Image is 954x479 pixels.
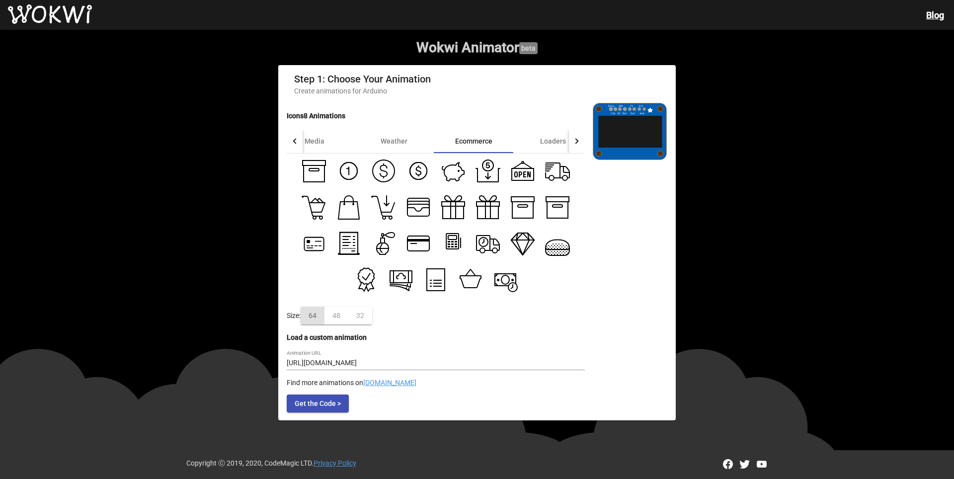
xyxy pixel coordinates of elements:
button: Perfume [370,230,397,258]
div: Copyright ⓒ 2019, 2020, CodeMagic LTD. [186,458,356,471]
div: Media [305,137,324,145]
button: Withdrawal [475,158,501,186]
button: Money [388,266,414,295]
span: Get the Code > [295,399,341,407]
div: Find more animations on [287,103,585,413]
mat-card-title: Step 1: Choose Your Animation [294,73,431,85]
button: Box [301,158,327,186]
button: Wallet [405,194,432,222]
span: beta [519,42,538,54]
button: Guarantee [353,266,380,295]
button: Box [544,194,571,222]
img: Wokwi [8,4,92,24]
button: 48 [324,307,348,324]
button: Shipped [544,158,571,186]
button: Diamond [509,230,536,258]
div: Ecommerce [455,137,492,145]
button: 32 [348,307,372,324]
button: Bank Card [301,230,327,258]
button: Order Completed [422,266,449,295]
a: Blog [926,10,944,20]
button: Dollar [370,158,397,186]
button: Gift [440,194,467,222]
button: Engagement Ring [544,230,571,258]
h4: Load a custom animation [287,333,585,341]
div: Weather [381,137,407,145]
button: Expensive [405,158,432,186]
h4: Icons8 Animations [287,112,585,120]
a: Privacy Policy [314,459,356,467]
mat-card-subtitle: Create animations for Arduino [294,87,431,95]
button: Gift Heart [475,194,501,222]
button: Receipt Icon [335,230,362,258]
button: Open Box [509,194,536,222]
div: Loaders [540,137,566,145]
button: Buy [370,194,397,222]
button: Piggy Bank [440,158,467,186]
button: Pos Terminal [440,230,467,258]
button: Open Sign [509,158,536,186]
mat-button-toggle-group: Size [301,307,372,324]
button: Coins [335,158,362,186]
a: [DOMAIN_NAME] [363,379,416,387]
button: Shopping Bag [335,194,362,222]
button: Shopping [301,194,327,222]
button: Only Cash [405,230,432,258]
div: Size: [287,307,585,324]
button: 64 [301,307,324,324]
button: Delivery [475,230,501,258]
button: Paid [457,266,484,295]
button: Get the Code > [287,395,349,412]
button: Payment Processed [492,266,519,295]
